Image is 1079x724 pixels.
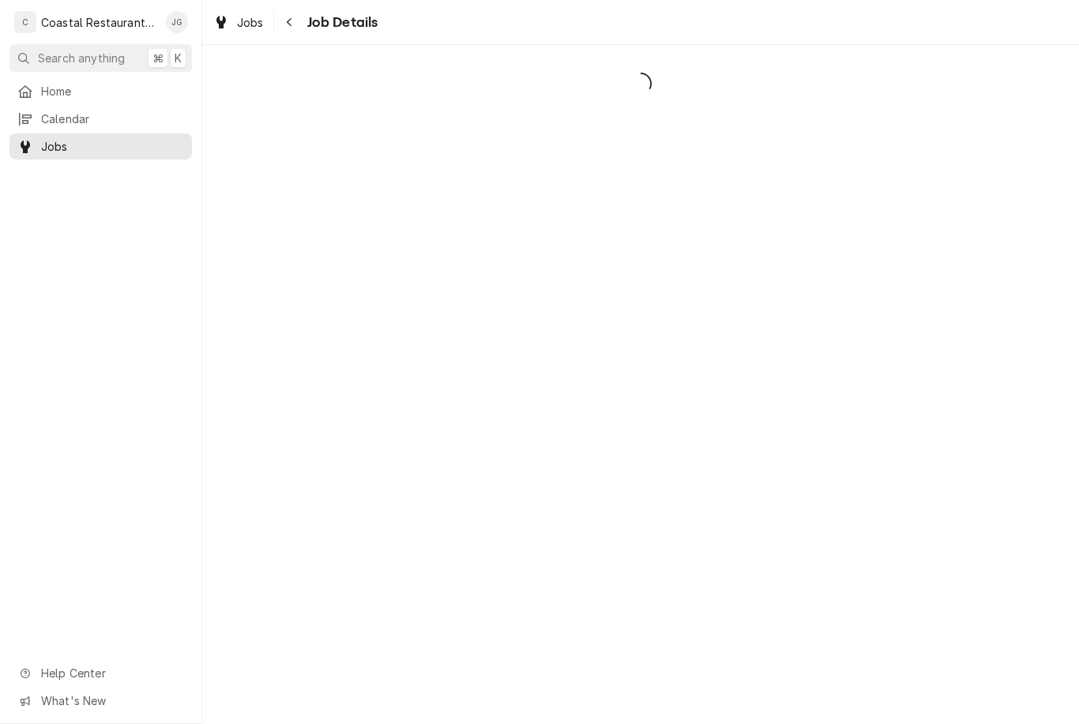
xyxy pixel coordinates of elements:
[9,688,192,714] a: Go to What's New
[9,133,192,159] a: Jobs
[9,660,192,686] a: Go to Help Center
[9,106,192,132] a: Calendar
[303,12,378,33] span: Job Details
[41,14,157,31] div: Coastal Restaurant Repair
[41,83,184,99] span: Home
[9,78,192,104] a: Home
[152,50,164,66] span: ⌘
[41,665,182,681] span: Help Center
[202,67,1079,100] span: Loading...
[166,11,188,33] div: James Gatton's Avatar
[237,14,264,31] span: Jobs
[175,50,182,66] span: K
[277,9,303,35] button: Navigate back
[41,138,184,155] span: Jobs
[166,11,188,33] div: JG
[41,692,182,709] span: What's New
[38,50,125,66] span: Search anything
[41,111,184,127] span: Calendar
[14,11,36,33] div: C
[207,9,270,36] a: Jobs
[9,44,192,72] button: Search anything⌘K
